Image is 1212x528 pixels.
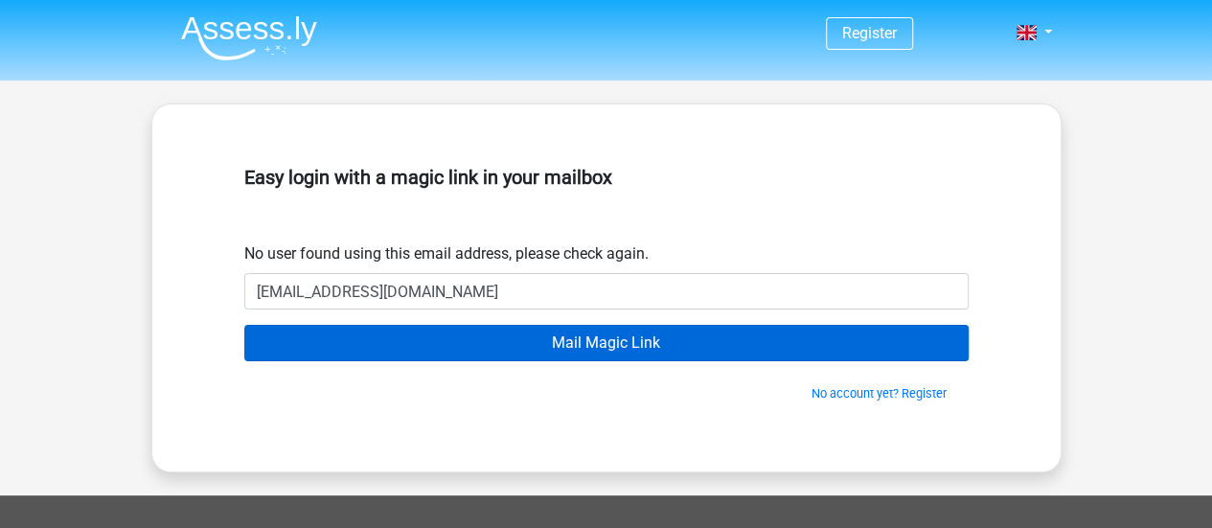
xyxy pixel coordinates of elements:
[842,24,897,42] a: Register
[244,273,969,310] input: Email
[244,242,969,265] div: No user found using this email address, please check again.
[812,386,947,401] a: No account yet? Register
[244,325,969,361] input: Mail Magic Link
[244,166,969,189] h5: Easy login with a magic link in your mailbox
[181,15,317,60] img: Assessly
